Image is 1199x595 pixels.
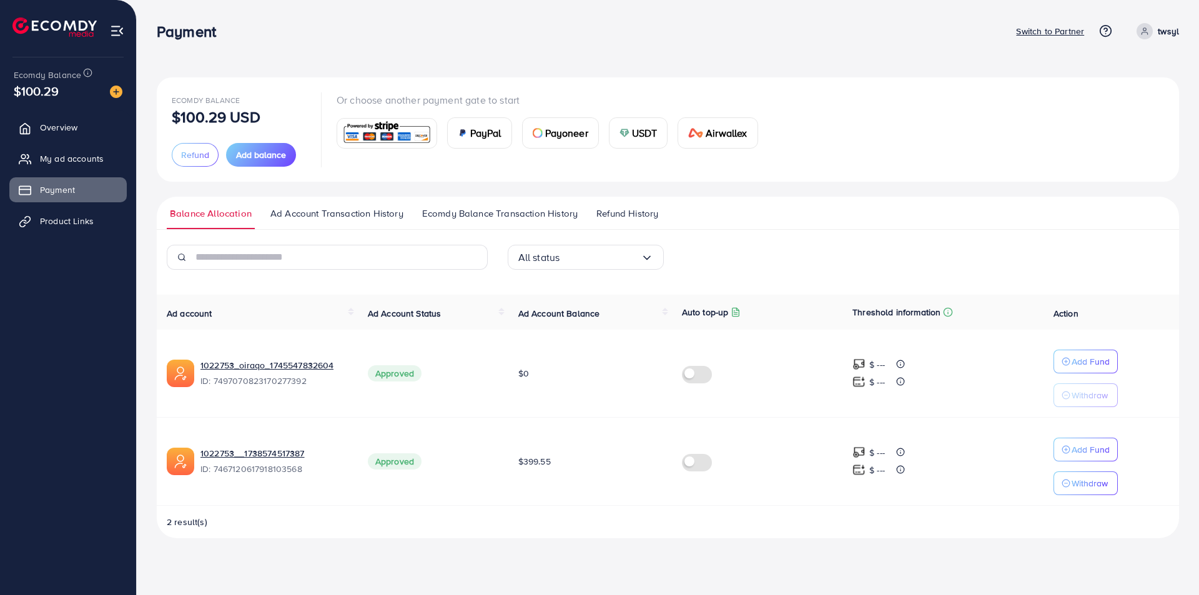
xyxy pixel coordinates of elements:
span: 2 result(s) [167,516,207,528]
button: Refund [172,143,219,167]
h3: Payment [157,22,226,41]
p: $ --- [869,445,885,460]
p: $100.29 USD [172,109,260,124]
img: card [341,120,433,147]
p: Threshold information [852,305,940,320]
a: 1022753__1738574517387 [200,447,305,460]
a: cardPayoneer [522,117,599,149]
span: Ad account [167,307,212,320]
span: Refund [181,149,209,161]
p: Or choose another payment gate to start [337,92,768,107]
span: $399.55 [518,455,551,468]
span: Payment [40,184,75,196]
span: PayPal [470,125,501,140]
span: $100.29 [14,82,59,100]
a: Product Links [9,209,127,234]
a: My ad accounts [9,146,127,171]
a: Overview [9,115,127,140]
span: ID: 7467120617918103568 [200,463,348,475]
img: top-up amount [852,375,866,388]
p: Add Fund [1072,442,1110,457]
span: Action [1053,307,1078,320]
img: card [458,128,468,138]
span: Ecomdy Balance [14,69,81,81]
a: 1022753_oiraqo_1745547832604 [200,359,333,371]
button: Add Fund [1053,350,1118,373]
input: Search for option [560,248,640,267]
img: image [110,86,122,98]
button: Add Fund [1053,438,1118,461]
img: card [533,128,543,138]
p: Withdraw [1072,476,1108,491]
span: Approved [368,365,422,381]
button: Withdraw [1053,471,1118,495]
button: Withdraw [1053,383,1118,407]
span: Product Links [40,215,94,227]
div: Search for option [508,245,664,270]
a: cardAirwallex [678,117,757,149]
span: Airwallex [706,125,747,140]
span: Approved [368,453,422,470]
span: Overview [40,121,77,134]
a: cardPayPal [447,117,512,149]
span: Balance Allocation [170,207,252,220]
img: ic-ads-acc.e4c84228.svg [167,448,194,475]
p: Add Fund [1072,354,1110,369]
a: card [337,118,437,149]
span: USDT [632,125,658,140]
img: logo [12,17,97,37]
span: All status [518,248,560,267]
span: Refund History [596,207,658,220]
img: card [619,128,629,138]
a: twsyl [1132,23,1179,39]
span: Ad Account Status [368,307,442,320]
img: ic-ads-acc.e4c84228.svg [167,360,194,387]
p: $ --- [869,375,885,390]
span: Ecomdy Balance Transaction History [422,207,578,220]
p: $ --- [869,463,885,478]
span: Ad Account Transaction History [270,207,403,220]
p: $ --- [869,357,885,372]
p: Switch to Partner [1016,24,1084,39]
p: twsyl [1158,24,1179,39]
span: $0 [518,367,529,380]
span: Add balance [236,149,286,161]
iframe: Chat [1146,539,1190,586]
img: top-up amount [852,358,866,371]
button: Add balance [226,143,296,167]
img: top-up amount [852,463,866,476]
img: top-up amount [852,446,866,459]
p: Withdraw [1072,388,1108,403]
img: menu [110,24,124,38]
span: Ecomdy Balance [172,95,240,106]
p: Auto top-up [682,305,729,320]
div: <span class='underline'>1022753__1738574517387</span></br>7467120617918103568 [200,447,348,476]
span: ID: 7497070823170277392 [200,375,348,387]
a: Payment [9,177,127,202]
img: card [688,128,703,138]
span: Payoneer [545,125,588,140]
span: Ad Account Balance [518,307,600,320]
div: <span class='underline'>1022753_oiraqo_1745547832604</span></br>7497070823170277392 [200,359,348,388]
span: My ad accounts [40,152,104,165]
a: cardUSDT [609,117,668,149]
